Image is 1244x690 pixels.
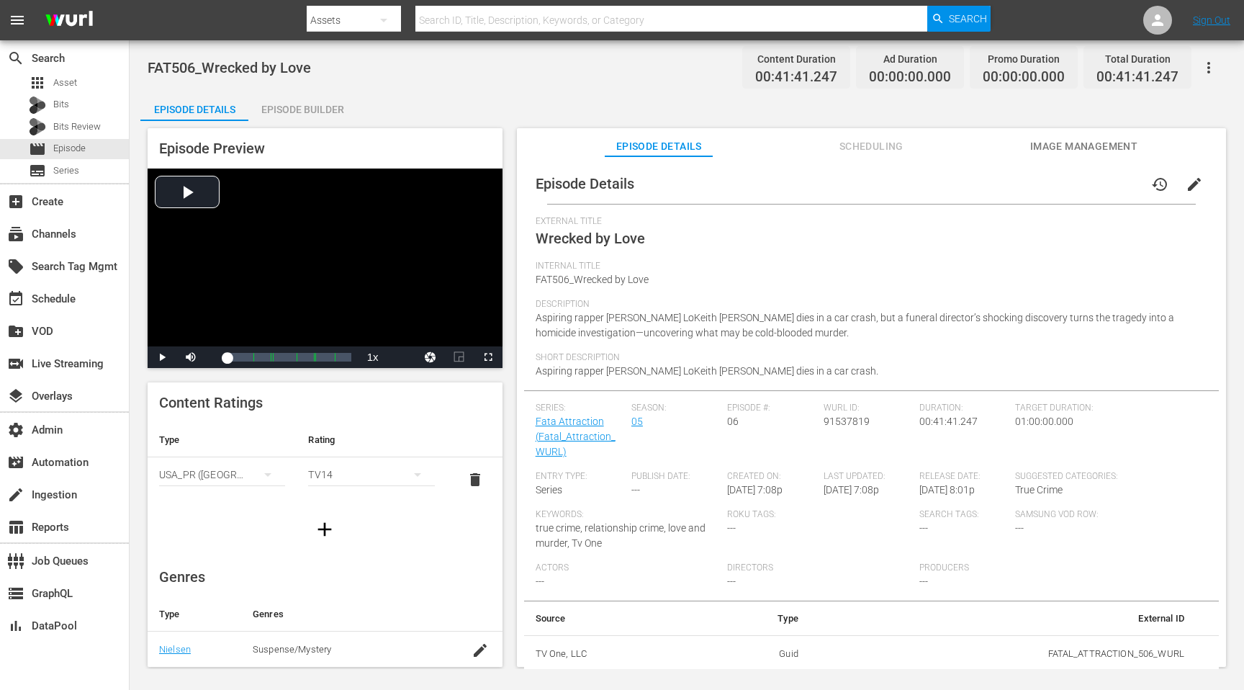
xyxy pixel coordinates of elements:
div: Progress Bar [227,353,351,362]
span: Series: [536,403,624,414]
span: 06 [727,416,739,427]
span: --- [1015,522,1024,534]
span: Content Ratings [159,394,263,411]
span: Asset [29,74,46,91]
span: Last Updated: [824,471,912,483]
span: 00:00:00.000 [983,69,1065,86]
span: Asset [53,76,77,90]
span: Series [53,163,79,178]
button: Jump To Time [416,346,445,368]
span: GraphQL [7,585,24,602]
button: history [1142,167,1177,202]
div: Episode Builder [248,92,356,127]
span: --- [727,575,736,587]
span: Ingestion [7,486,24,503]
div: Video Player [148,169,502,368]
button: Picture-in-Picture [445,346,474,368]
span: Short Description [536,352,1200,364]
span: Admin [7,421,24,439]
span: Wurl ID: [824,403,912,414]
span: Internal Title [536,261,1200,272]
span: True Crime [1015,484,1063,496]
span: Samsung VOD Row: [1015,509,1104,521]
span: 00:41:41.247 [755,69,837,86]
td: Guid [704,635,810,673]
button: Mute [176,346,205,368]
span: Season: [631,403,720,414]
span: Bits [53,97,69,112]
a: 05 [631,416,643,427]
table: simple table [148,423,502,502]
a: Nielsen [159,644,191,655]
span: --- [631,484,640,496]
th: TV One, LLC [524,635,705,673]
img: ans4CAIJ8jUAAAAAAAAAAAAAAAAAAAAAAAAgQb4GAAAAAAAAAAAAAAAAAAAAAAAAJMjXAAAAAAAAAAAAAAAAAAAAAAAAgAT5G... [35,4,104,37]
span: 00:00:00.000 [869,69,951,86]
span: --- [536,575,544,587]
span: Bits Review [53,120,101,134]
div: Promo Duration [983,49,1065,69]
span: true crime, relationship crime, love and murder, Tv One [536,522,706,549]
button: Search [927,6,991,32]
span: Directors [727,563,912,574]
button: Episode Builder [248,92,356,121]
span: Keywords: [536,509,721,521]
span: Aspiring rapper [PERSON_NAME] LoKeith [PERSON_NAME] dies in a car crash. [536,365,878,377]
div: TV14 [308,454,434,495]
span: 01:00:00.000 [1015,416,1073,427]
div: Bits Review [29,118,46,135]
span: Episode #: [727,403,816,414]
span: Target Duration: [1015,403,1200,414]
th: External ID [810,601,1196,636]
span: edit [1186,176,1203,193]
th: Type [704,601,810,636]
span: Episode [29,140,46,158]
span: Search Tag Mgmt [7,258,24,275]
span: history [1151,176,1168,193]
span: Genres [159,568,205,586]
button: edit [1177,167,1212,202]
span: Search Tags: [919,509,1008,521]
span: Create [7,193,24,210]
span: delete [466,471,484,488]
span: --- [727,522,736,534]
th: Genres [241,597,458,632]
div: Ad Duration [869,49,951,69]
span: Created On: [727,471,816,483]
th: Rating [297,423,446,457]
span: 00:41:41.247 [919,416,978,427]
div: Content Duration [755,49,837,69]
th: Type [148,423,297,457]
span: Episode Details [605,138,713,156]
span: Publish Date: [631,471,720,483]
span: Entry Type: [536,471,624,483]
span: Actors [536,563,721,574]
table: simple table [524,601,1219,673]
span: Aspiring rapper [PERSON_NAME] LoKeith [PERSON_NAME] dies in a car crash, but a funeral director’s... [536,312,1174,339]
span: Suggested Categories: [1015,471,1200,483]
button: Fullscreen [474,346,502,368]
a: Fata Attraction (Fatal_Attraction_WURL) [536,416,616,457]
div: USA_PR ([GEOGRAPHIC_DATA] ([GEOGRAPHIC_DATA])) [159,454,285,495]
span: Overlays [7,387,24,405]
td: FATAL_ATTRACTION_506_WURL [810,635,1196,673]
span: 00:41:41.247 [1096,69,1178,86]
span: [DATE] 8:01p [919,484,975,496]
span: Series [536,484,562,496]
span: Image Management [1029,138,1137,156]
span: --- [919,575,928,587]
span: Producers [919,563,1104,574]
span: Wrecked by Love [536,230,645,247]
span: Search [7,50,24,67]
span: Duration: [919,403,1008,414]
span: menu [9,12,26,29]
span: Live Streaming [7,355,24,372]
span: DataPool [7,617,24,635]
span: --- [919,522,928,534]
span: Channels [7,225,24,243]
span: [DATE] 7:08p [824,484,879,496]
span: Description [536,299,1200,310]
th: Source [524,601,705,636]
span: Episode [53,141,86,156]
span: External Title [536,216,1200,228]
